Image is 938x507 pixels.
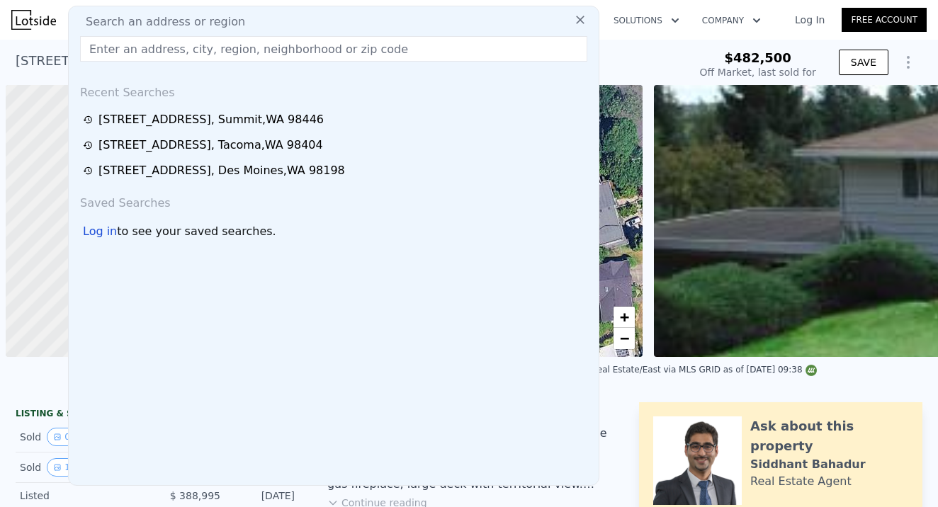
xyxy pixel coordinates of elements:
a: Zoom out [614,328,635,349]
span: + [620,308,629,326]
div: [DATE] [232,489,295,503]
a: Free Account [842,8,927,32]
a: Zoom in [614,307,635,328]
a: [STREET_ADDRESS], Summit,WA 98446 [83,111,589,128]
button: Show Options [894,48,922,76]
div: [STREET_ADDRESS] , Bellevue , WA 98004 [16,51,278,71]
button: Company [691,8,772,33]
a: [STREET_ADDRESS], Tacoma,WA 98404 [83,137,589,154]
div: Off Market, last sold for [700,65,816,79]
input: Enter an address, city, region, neighborhood or zip code [80,36,587,62]
div: Real Estate Agent [750,473,852,490]
img: Lotside [11,10,56,30]
div: Siddhant Bahadur [750,456,866,473]
span: − [620,329,629,347]
button: View historical data [47,428,77,446]
div: Sold [20,458,146,477]
div: [STREET_ADDRESS] , Summit , WA 98446 [98,111,324,128]
img: NWMLS Logo [806,365,817,376]
div: Ask about this property [750,416,908,456]
span: Search an address or region [74,13,245,30]
div: Saved Searches [74,183,593,217]
a: [STREET_ADDRESS], Des Moines,WA 98198 [83,162,589,179]
span: $ 388,995 [170,490,220,501]
button: View historical data [47,458,77,477]
button: SAVE [839,50,888,75]
div: [STREET_ADDRESS] , Tacoma , WA 98404 [98,137,323,154]
div: LISTING & SALE HISTORY [16,408,299,422]
button: Solutions [602,8,691,33]
div: Listed [20,489,146,503]
div: Log in [83,223,117,240]
a: Log In [778,13,842,27]
span: $482,500 [724,50,791,65]
div: Recent Searches [74,73,593,107]
div: Sold [20,428,146,446]
span: to see your saved searches. [117,223,276,240]
div: [STREET_ADDRESS] , Des Moines , WA 98198 [98,162,345,179]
